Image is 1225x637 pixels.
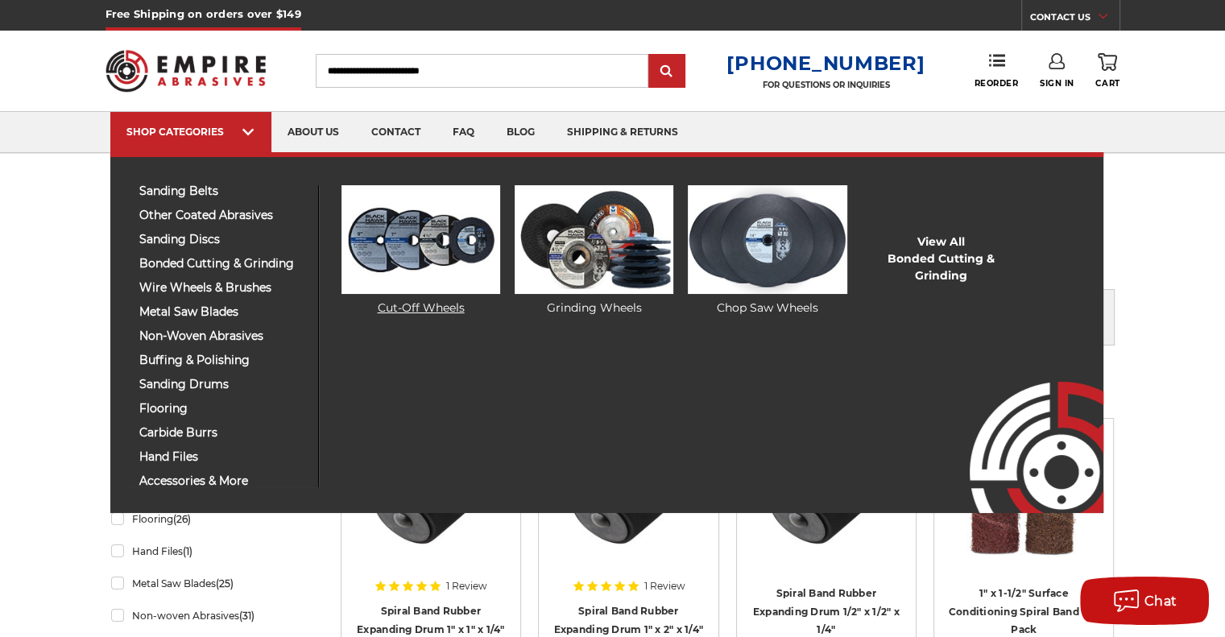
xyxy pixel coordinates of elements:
[353,430,509,636] a: BHA's 1 inch x 1 inch rubber drum bottom profile, for reliable spiral band attachment.
[726,52,925,75] a: [PHONE_NUMBER]
[1030,8,1119,31] a: CONTACT US
[941,334,1103,513] img: Empire Abrasives Logo Image
[139,282,306,294] span: wire wheels & brushes
[688,185,846,316] a: Chop Saw Wheels
[139,427,306,439] span: carbide burrs
[1080,577,1209,625] button: Chat
[182,545,192,557] span: (1)
[437,112,490,153] a: faq
[139,306,306,318] span: metal saw blades
[111,569,298,598] a: Metal Saw Blades
[1144,594,1177,609] span: Chat
[139,475,306,487] span: accessories & more
[106,39,267,102] img: Empire Abrasives
[139,378,306,391] span: sanding drums
[139,234,306,246] span: sanding discs
[238,610,254,622] span: (31)
[974,78,1018,89] span: Reorder
[974,53,1018,88] a: Reorder
[550,430,706,636] a: BHA's 1 inch x 2 inch rubber drum bottom profile, for reliable spiral band attachment.
[139,330,306,342] span: non-woven abrasives
[111,505,298,533] a: Flooring
[139,403,306,415] span: flooring
[139,258,306,270] span: bonded cutting & grinding
[551,112,694,153] a: shipping & returns
[172,513,190,525] span: (26)
[139,209,306,221] span: other coated abrasives
[111,537,298,565] a: Hand Files
[946,430,1102,636] a: 1" x 1-1/2" Scotch Brite Spiral Band
[1095,53,1119,89] a: Cart
[126,126,255,138] div: SHOP CATEGORIES
[215,577,233,589] span: (25)
[139,451,306,463] span: hand files
[490,112,551,153] a: blog
[1040,78,1074,89] span: Sign In
[861,234,1020,284] a: View AllBonded Cutting & Grinding
[139,354,306,366] span: buffing & polishing
[515,185,673,316] a: Grinding Wheels
[355,112,437,153] a: contact
[341,185,500,316] a: Cut-Off Wheels
[1095,78,1119,89] span: Cart
[515,185,673,294] img: Grinding Wheels
[651,56,683,88] input: Submit
[341,185,500,294] img: Cut-Off Wheels
[726,80,925,90] p: FOR QUESTIONS OR INQUIRIES
[271,112,355,153] a: about us
[748,430,904,636] a: BHA's 1-1/2 inch x 1/2 inch rubber drum bottom profile, for reliable spiral band attachment.
[139,185,306,197] span: sanding belts
[688,185,846,294] img: Chop Saw Wheels
[111,602,298,630] a: Non-woven Abrasives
